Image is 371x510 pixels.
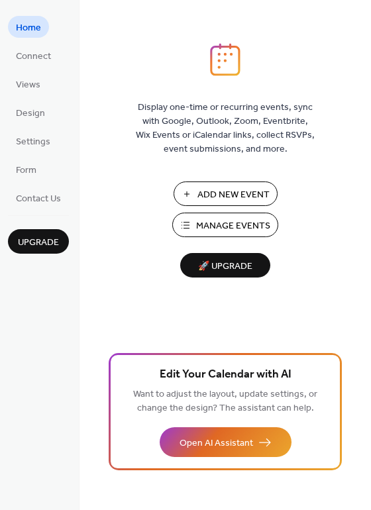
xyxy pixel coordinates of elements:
[210,43,240,76] img: logo_icon.svg
[16,78,40,92] span: Views
[8,187,69,209] a: Contact Us
[174,181,278,206] button: Add New Event
[160,427,291,457] button: Open AI Assistant
[196,219,270,233] span: Manage Events
[8,229,69,254] button: Upgrade
[18,236,59,250] span: Upgrade
[188,258,262,276] span: 🚀 Upgrade
[136,101,315,156] span: Display one-time or recurring events, sync with Google, Outlook, Zoom, Eventbrite, Wix Events or ...
[8,73,48,95] a: Views
[8,101,53,123] a: Design
[197,188,270,202] span: Add New Event
[16,135,50,149] span: Settings
[16,192,61,206] span: Contact Us
[16,50,51,64] span: Connect
[172,213,278,237] button: Manage Events
[8,158,44,180] a: Form
[8,130,58,152] a: Settings
[16,164,36,178] span: Form
[180,436,253,450] span: Open AI Assistant
[8,16,49,38] a: Home
[16,107,45,121] span: Design
[16,21,41,35] span: Home
[8,44,59,66] a: Connect
[180,253,270,278] button: 🚀 Upgrade
[133,385,317,417] span: Want to adjust the layout, update settings, or change the design? The assistant can help.
[160,366,291,384] span: Edit Your Calendar with AI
